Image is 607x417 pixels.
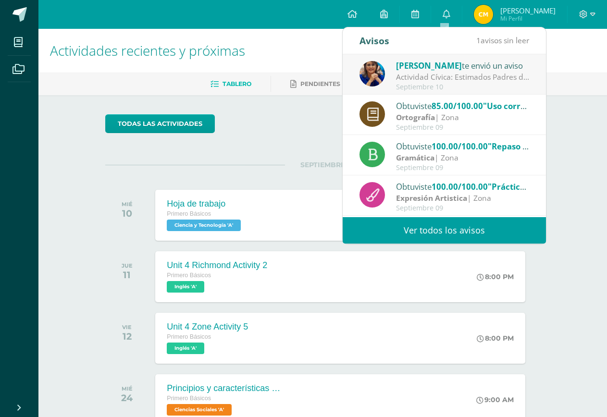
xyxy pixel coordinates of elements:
span: Primero Básicos [167,272,211,279]
a: todas las Actividades [105,114,215,133]
span: [PERSON_NAME] [500,6,556,15]
span: Inglés 'A' [167,281,204,293]
strong: Expresión Artistica [396,193,467,203]
a: Tablero [211,76,251,92]
span: [PERSON_NAME] [396,60,462,71]
div: Septiembre 09 [396,123,530,132]
span: avisos sin leer [476,35,529,46]
div: Septiembre 09 [396,164,530,172]
div: Actividad Cívica: Estimados Padres de Familia: Deseamos que la paz y amor de la familia de Nazare... [396,72,530,83]
img: 5d6f35d558c486632aab3bda9a330e6b.png [359,61,385,86]
div: MIÉ [121,385,133,392]
div: Hoja de trabajo [167,199,243,209]
div: | Zona [396,193,530,204]
span: Ciencias Sociales 'A' [167,404,232,416]
div: Unit 4 Richmond Activity 2 [167,260,267,270]
span: 1 [476,35,481,46]
div: | Zona [396,112,530,123]
span: Actividades recientes y próximas [50,41,245,60]
div: Obtuviste en [396,180,530,193]
strong: Ortografía [396,112,435,123]
div: 9:00 AM [476,395,514,404]
span: Ciencia y Tecnología 'A' [167,220,241,231]
span: Tablero [223,80,251,87]
a: Pendientes de entrega [290,76,383,92]
div: Septiembre 09 [396,204,530,212]
div: 24 [121,392,133,404]
span: 85.00/100.00 [432,100,483,111]
span: 100.00/100.00 [432,141,488,152]
div: Septiembre 10 [396,83,530,91]
span: Primero Básicos [167,333,211,340]
span: Primero Básicos [167,395,211,402]
div: 12 [122,331,132,342]
span: Mi Perfil [500,14,556,23]
div: | Zona [396,152,530,163]
span: "Uso correcto de la B y V" [483,100,584,111]
span: Primero Básicos [167,210,211,217]
div: Principios y características de la Constitución [167,383,282,393]
span: "Práctica" [488,181,529,192]
div: MIÉ [122,201,133,208]
div: Obtuviste en [396,99,530,112]
div: VIE [122,324,132,331]
div: 11 [122,269,133,281]
img: 99957380a6879dd2592f13fdfcb3ba01.png [474,5,493,24]
div: Unit 4 Zone Activity 5 [167,322,248,332]
div: JUE [122,262,133,269]
div: te envió un aviso [396,59,530,72]
a: Ver todos los avisos [343,217,546,244]
strong: Gramática [396,152,434,163]
div: 8:00 PM [477,334,514,343]
span: Pendientes de entrega [300,80,383,87]
div: 8:00 PM [477,272,514,281]
div: 10 [122,208,133,219]
span: Inglés 'A' [167,343,204,354]
span: 100.00/100.00 [432,181,488,192]
div: Avisos [359,27,389,54]
div: Obtuviste en [396,140,530,152]
span: SEPTIEMBRE [285,160,360,169]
